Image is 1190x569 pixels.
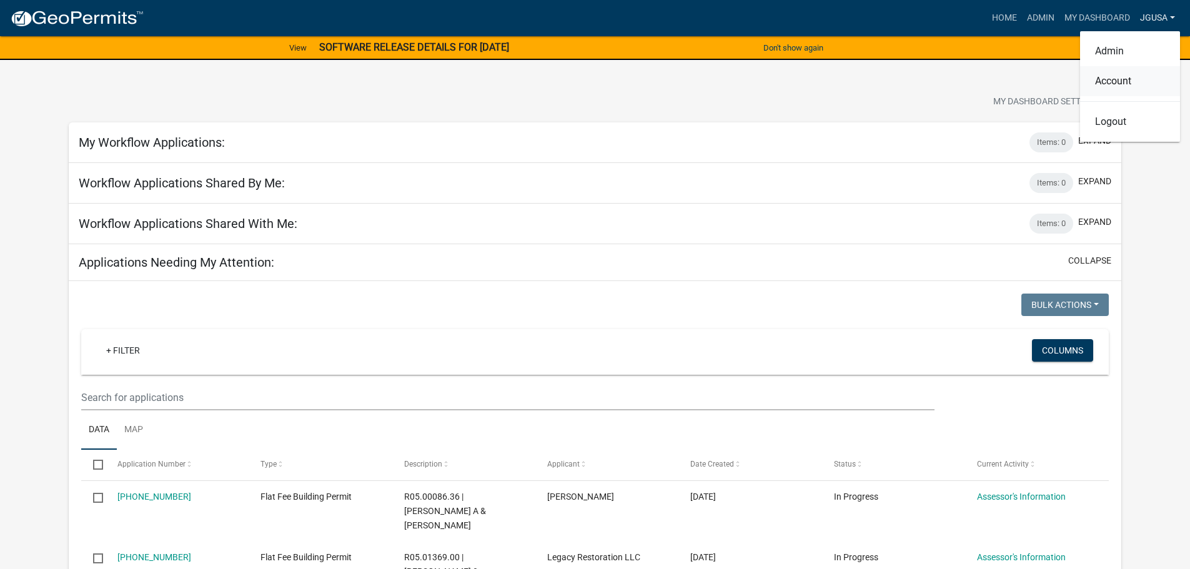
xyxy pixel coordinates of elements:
h5: Workflow Applications Shared With Me: [79,216,297,231]
span: 09/24/2025 [690,492,716,502]
h5: My Workflow Applications: [79,135,225,150]
a: Admin [1022,6,1059,30]
span: Type [260,460,277,468]
span: Geoff Christensen [547,492,614,502]
div: jgusa [1080,31,1180,142]
span: Status [834,460,856,468]
a: Account [1080,66,1180,96]
button: Don't show again [758,37,828,58]
h5: Applications Needing My Attention: [79,255,274,270]
datatable-header-cell: Select [81,450,105,480]
datatable-header-cell: Application Number [106,450,249,480]
button: My Dashboard Settingssettings [983,90,1128,114]
span: In Progress [834,492,878,502]
div: Items: 0 [1029,173,1073,193]
a: Assessor's Information [977,492,1066,502]
a: View [284,37,312,58]
span: Application Number [117,460,186,468]
h5: Workflow Applications Shared By Me: [79,176,285,190]
button: Columns [1032,339,1093,362]
span: Description [404,460,442,468]
datatable-header-cell: Applicant [535,450,678,480]
a: Admin [1080,36,1180,66]
datatable-header-cell: Date Created [678,450,821,480]
span: Date Created [690,460,734,468]
span: Applicant [547,460,580,468]
button: expand [1078,134,1111,147]
span: Legacy Restoration LLC [547,552,640,562]
div: Items: 0 [1029,214,1073,234]
div: Items: 0 [1029,132,1073,152]
strong: SOFTWARE RELEASE DETAILS FOR [DATE] [319,41,509,53]
span: R05.00086.36 | PATRICK A & TAMARA A WATSON [404,492,486,530]
a: jgusa [1135,6,1180,30]
a: + Filter [96,339,150,362]
datatable-header-cell: Current Activity [965,450,1108,480]
a: [PHONE_NUMBER] [117,492,191,502]
a: Logout [1080,107,1180,137]
a: [PHONE_NUMBER] [117,552,191,562]
span: In Progress [834,552,878,562]
span: My Dashboard Settings [993,95,1101,110]
datatable-header-cell: Type [249,450,392,480]
span: 09/19/2025 [690,552,716,562]
input: Search for applications [81,385,934,410]
datatable-header-cell: Status [822,450,965,480]
span: Flat Fee Building Permit [260,492,352,502]
a: Data [81,410,117,450]
a: Map [117,410,151,450]
a: Assessor's Information [977,552,1066,562]
button: expand [1078,215,1111,229]
span: Flat Fee Building Permit [260,552,352,562]
a: My Dashboard [1059,6,1135,30]
span: Current Activity [977,460,1029,468]
a: Home [987,6,1022,30]
button: collapse [1068,254,1111,267]
datatable-header-cell: Description [392,450,535,480]
button: Bulk Actions [1021,294,1109,316]
button: expand [1078,175,1111,188]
